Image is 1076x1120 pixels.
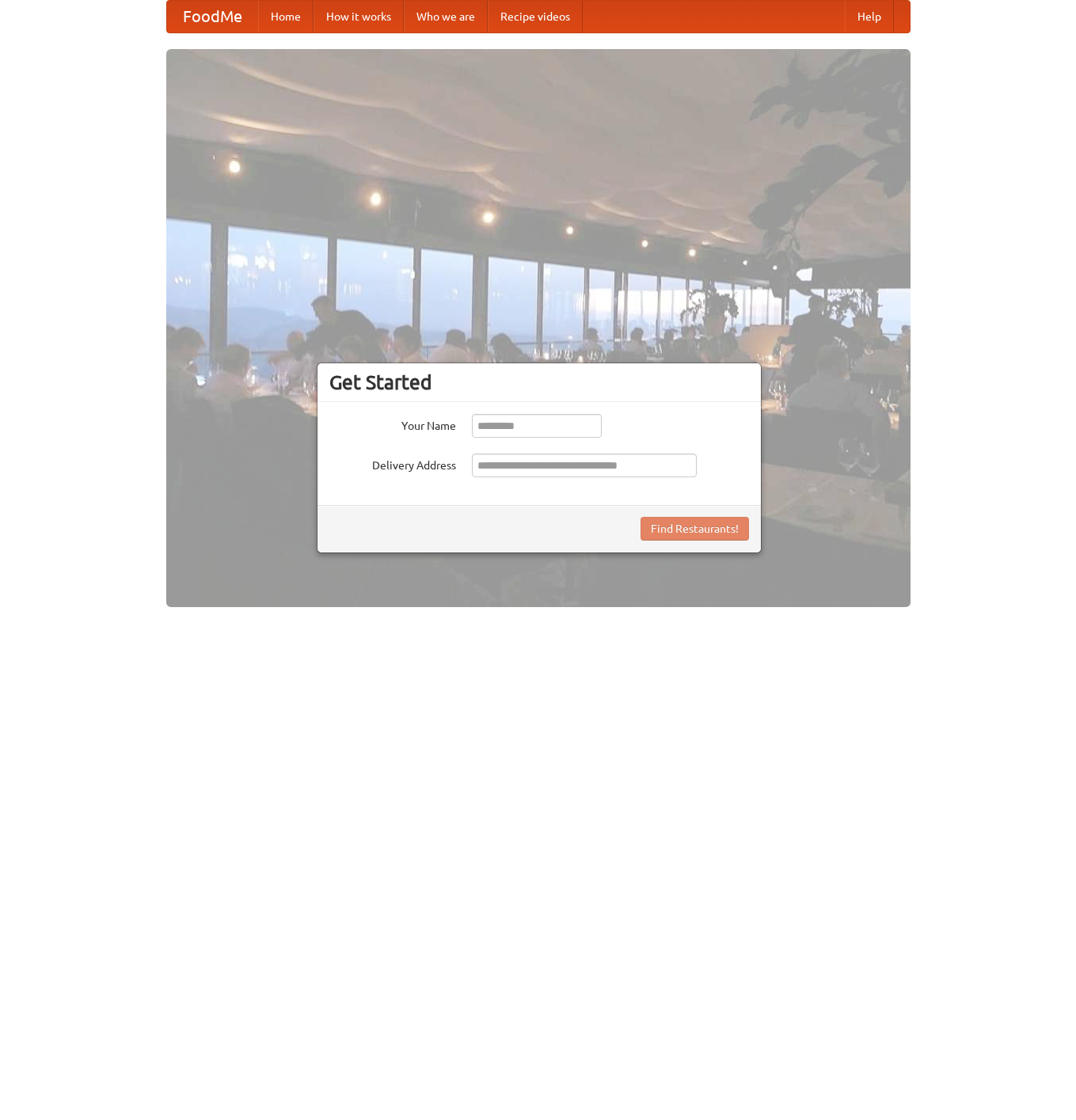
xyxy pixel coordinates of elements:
[404,1,488,32] a: Who we are
[488,1,583,32] a: Recipe videos
[314,1,404,32] a: How it works
[258,1,314,32] a: Home
[329,414,456,434] label: Your Name
[167,1,258,32] a: FoodMe
[329,454,456,473] label: Delivery Address
[845,1,894,32] a: Help
[641,517,749,541] button: Find Restaurants!
[329,370,749,394] h3: Get Started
